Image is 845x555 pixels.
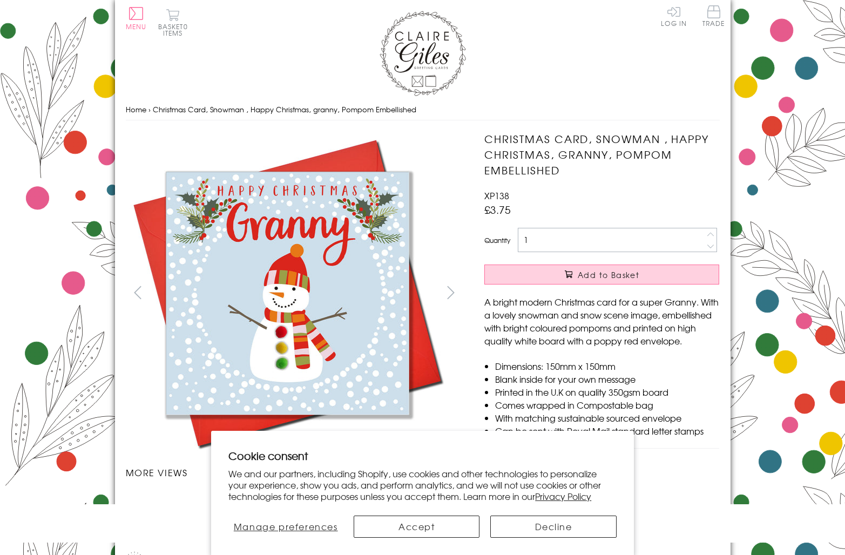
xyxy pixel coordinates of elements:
span: Manage preferences [234,520,338,533]
span: › [148,104,151,114]
li: Comes wrapped in Compostable bag [495,398,719,411]
a: Log In [661,5,687,26]
li: With matching sustainable sourced envelope [495,411,719,424]
a: Privacy Policy [535,490,591,503]
nav: breadcrumbs [126,99,720,121]
li: Can be sent with Royal Mail standard letter stamps [495,424,719,437]
span: Christmas Card, Snowman , Happy Christmas, granny, Pompom Embellished [153,104,416,114]
button: Basket0 items [158,9,188,36]
li: Carousel Page 2 [210,490,294,513]
p: We and our partners, including Shopify, use cookies and other technologies to personalize your ex... [228,468,617,502]
h1: Christmas Card, Snowman , Happy Christmas, granny, Pompom Embellished [484,131,719,178]
h2: Cookie consent [228,448,617,463]
li: Blank inside for your own message [495,373,719,385]
button: Menu [126,7,147,30]
li: Carousel Page 1 (Current Slide) [126,490,210,513]
h3: More views [126,466,463,479]
span: XP138 [484,189,509,202]
img: Claire Giles Greetings Cards [380,11,466,96]
a: Home [126,104,146,114]
span: Add to Basket [578,269,639,280]
ul: Carousel Pagination [126,490,463,513]
button: Decline [490,516,616,538]
li: Dimensions: 150mm x 150mm [495,360,719,373]
span: 0 items [163,22,188,38]
button: next [438,280,463,304]
button: Manage preferences [228,516,343,538]
a: Trade [702,5,725,29]
img: Christmas Card, Snowman , Happy Christmas, granny, Pompom Embellished [125,131,449,455]
p: A bright modern Christmas card for a super Granny. With a lovely snowman and snow scene image, em... [484,295,719,347]
span: Menu [126,22,147,31]
span: £3.75 [484,202,511,217]
img: Christmas Card, Snowman , Happy Christmas, granny, Pompom Embellished [463,131,787,455]
button: Accept [354,516,479,538]
li: Printed in the U.K on quality 350gsm board [495,385,719,398]
label: Quantity [484,235,510,245]
span: Trade [702,5,725,26]
button: prev [126,280,150,304]
button: Add to Basket [484,265,719,285]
